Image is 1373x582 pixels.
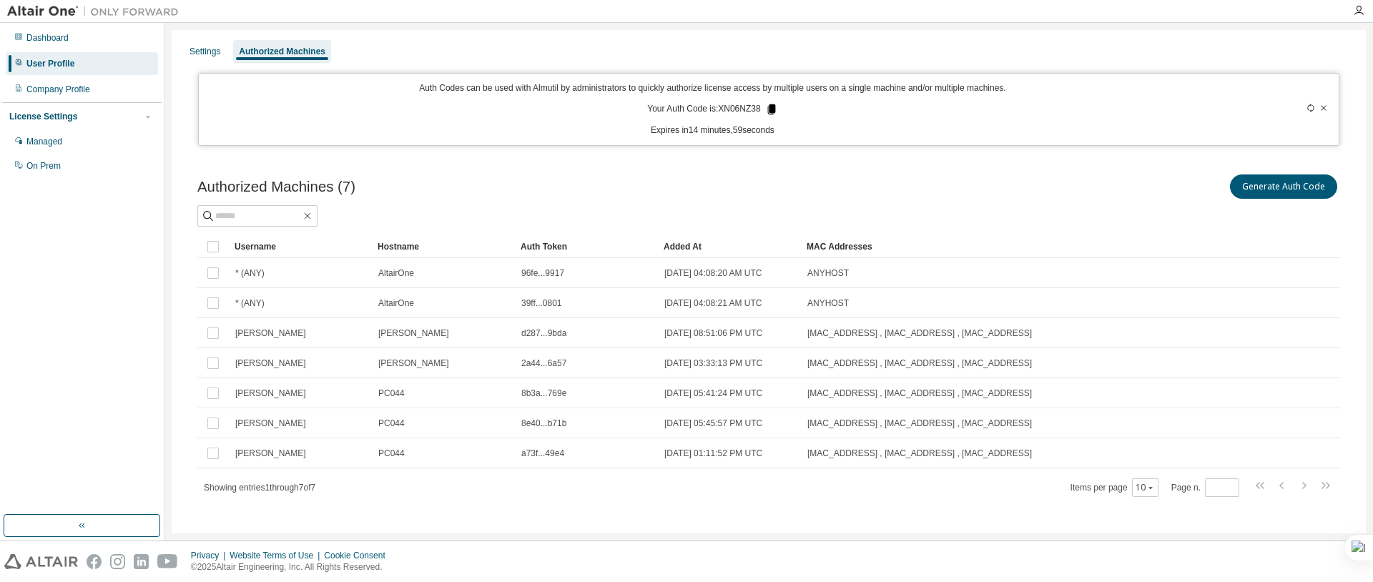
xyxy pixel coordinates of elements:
p: Your Auth Code is: XN06NZ38 [647,103,777,116]
div: Auth Token [521,235,652,258]
span: AltairOne [378,297,414,309]
span: [MAC_ADDRESS] , [MAC_ADDRESS] , [MAC_ADDRESS] [807,418,1032,429]
div: Added At [664,235,795,258]
span: AltairOne [378,267,414,279]
div: User Profile [26,58,74,69]
span: [DATE] 05:41:24 PM UTC [664,388,762,399]
button: Generate Auth Code [1230,174,1337,199]
img: youtube.svg [157,554,178,569]
span: [MAC_ADDRESS] , [MAC_ADDRESS] , [MAC_ADDRESS] [807,357,1032,369]
span: [DATE] 08:51:06 PM UTC [664,327,762,339]
div: Settings [190,46,220,57]
span: Items per page [1071,478,1158,497]
div: Username [235,235,366,258]
span: ANYHOST [807,297,849,309]
span: [PERSON_NAME] [235,327,306,339]
div: License Settings [9,111,77,122]
img: Altair One [7,4,186,19]
div: Company Profile [26,84,90,95]
button: 10 [1136,482,1155,493]
span: [DATE] 04:08:21 AM UTC [664,297,762,309]
span: [PERSON_NAME] [378,357,449,369]
span: 39ff...0801 [521,297,562,309]
span: * (ANY) [235,297,265,309]
div: MAC Addresses [807,235,1183,258]
span: 8b3a...769e [521,388,566,399]
div: Privacy [191,550,230,561]
div: Hostname [378,235,509,258]
span: [PERSON_NAME] [235,357,306,369]
span: PC044 [378,448,405,459]
span: [MAC_ADDRESS] , [MAC_ADDRESS] , [MAC_ADDRESS] [807,388,1032,399]
span: a73f...49e4 [521,448,564,459]
div: Cookie Consent [324,550,393,561]
span: d287...9bda [521,327,566,339]
p: Expires in 14 minutes, 59 seconds [207,124,1219,137]
span: * (ANY) [235,267,265,279]
span: 8e40...b71b [521,418,566,429]
div: On Prem [26,160,61,172]
span: [DATE] 01:11:52 PM UTC [664,448,762,459]
div: Website Terms of Use [230,550,324,561]
span: [DATE] 04:08:20 AM UTC [664,267,762,279]
span: ANYHOST [807,267,849,279]
span: [PERSON_NAME] [235,448,306,459]
span: 96fe...9917 [521,267,564,279]
span: [PERSON_NAME] [235,388,306,399]
span: [PERSON_NAME] [235,418,306,429]
span: Authorized Machines (7) [197,179,355,195]
div: Authorized Machines [239,46,325,57]
img: altair_logo.svg [4,554,78,569]
p: © 2025 Altair Engineering, Inc. All Rights Reserved. [191,561,394,573]
img: linkedin.svg [134,554,149,569]
img: facebook.svg [87,554,102,569]
span: PC044 [378,388,405,399]
img: instagram.svg [110,554,125,569]
span: [MAC_ADDRESS] , [MAC_ADDRESS] , [MAC_ADDRESS] [807,327,1032,339]
p: Auth Codes can be used with Almutil by administrators to quickly authorize license access by mult... [207,82,1219,94]
span: Showing entries 1 through 7 of 7 [204,483,315,493]
span: [PERSON_NAME] [378,327,449,339]
span: [MAC_ADDRESS] , [MAC_ADDRESS] , [MAC_ADDRESS] [807,448,1032,459]
span: 2a44...6a57 [521,357,566,369]
div: Managed [26,136,62,147]
span: PC044 [378,418,405,429]
span: [DATE] 03:33:13 PM UTC [664,357,762,369]
div: Dashboard [26,32,69,44]
span: Page n. [1171,478,1239,497]
span: [DATE] 05:45:57 PM UTC [664,418,762,429]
